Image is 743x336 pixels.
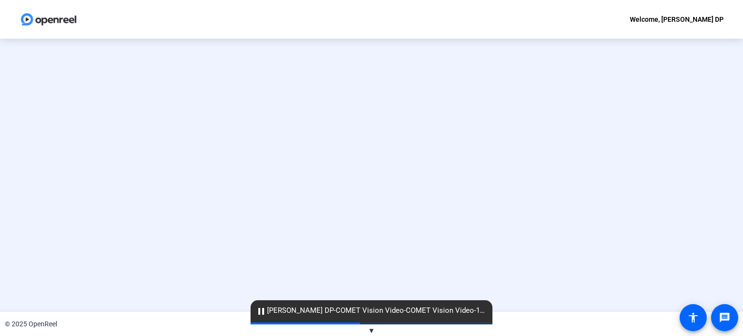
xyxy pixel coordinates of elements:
[5,319,57,329] div: © 2025 OpenReel
[630,14,724,25] div: Welcome, [PERSON_NAME] DP
[687,312,699,323] mat-icon: accessibility
[255,306,267,317] mat-icon: pause
[19,10,78,29] img: OpenReel logo
[251,305,492,317] span: [PERSON_NAME] DP-COMET Vision Video-COMET Vision Video-1756908328605-webcam
[719,312,730,323] mat-icon: message
[368,326,375,335] span: ▼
